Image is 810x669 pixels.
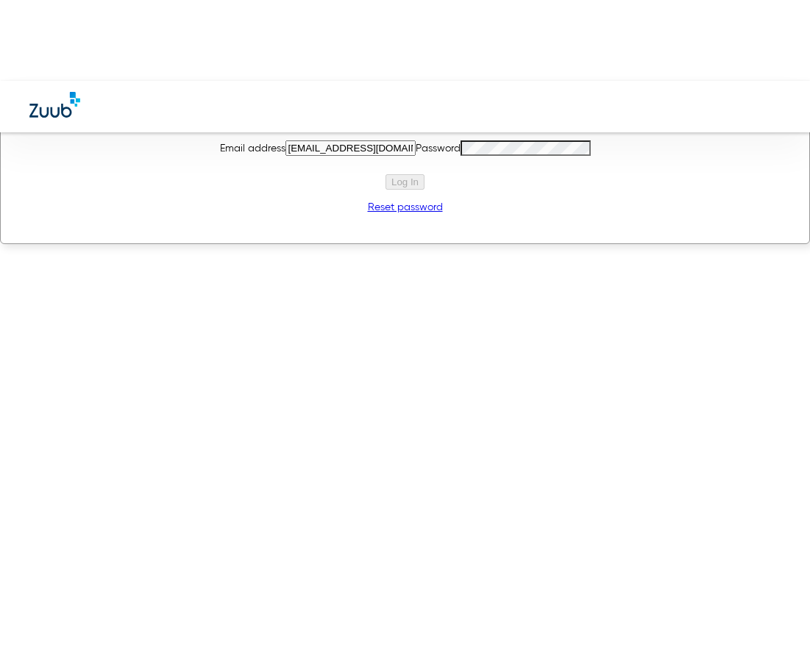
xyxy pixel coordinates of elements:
span: Log In [391,176,419,187]
a: Privacy Policy [136,269,191,278]
img: Zuub Logo [29,92,80,118]
input: Password [461,140,591,156]
label: Password [416,143,591,154]
button: Log In [386,174,424,190]
a: Terms of Use [207,269,258,278]
input: Email address [285,140,416,156]
a: Reset password [368,202,443,212]
li: Zuub, Inc. [79,266,136,281]
label: Email address [220,143,416,154]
